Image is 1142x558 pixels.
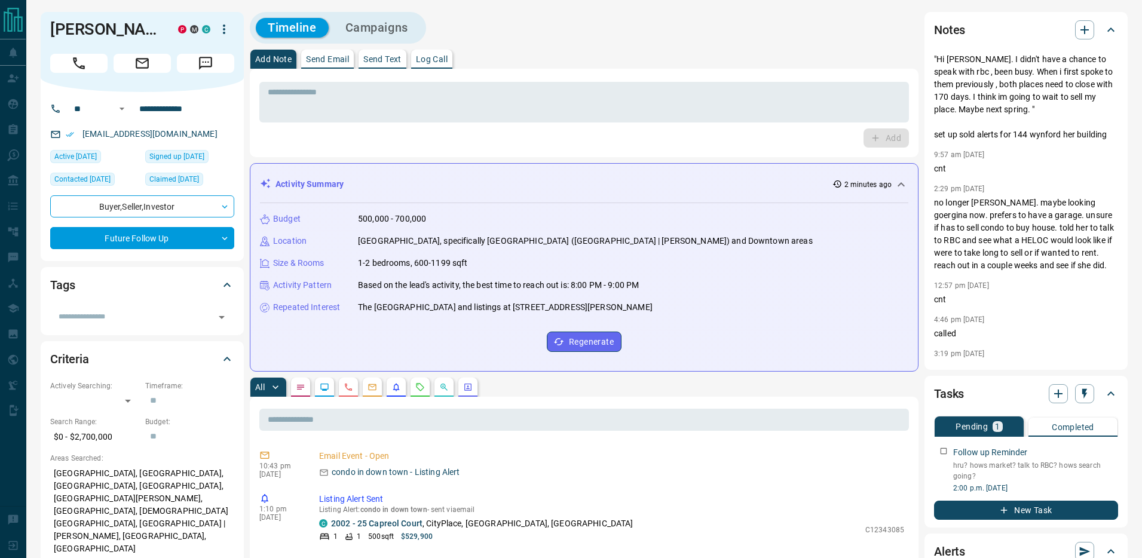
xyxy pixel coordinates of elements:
div: property.ca [178,25,186,33]
p: Listing Alert : - sent via email [319,505,904,514]
span: Email [114,54,171,73]
div: Tue Aug 12 2025 [50,150,139,167]
p: 10:43 pm [259,462,301,470]
p: 12:57 pm [DATE] [934,281,989,290]
p: [GEOGRAPHIC_DATA], specifically [GEOGRAPHIC_DATA] ([GEOGRAPHIC_DATA] | [PERSON_NAME]) and Downtow... [358,235,813,247]
h2: Tasks [934,384,964,403]
p: Pending [956,422,988,431]
p: Search Range: [50,416,139,427]
p: Areas Searched: [50,453,234,464]
p: Log Call [416,55,448,63]
span: condo in down town [360,505,427,514]
p: Budget: [145,416,234,427]
p: 1-2 bedrooms, 600-1199 sqft [358,257,468,269]
p: 1 [995,422,1000,431]
p: 9:57 am [DATE] [934,151,985,159]
p: $0 - $2,700,000 [50,427,139,447]
p: 500,000 - 700,000 [358,213,426,225]
div: Activity Summary2 minutes ago [260,173,908,195]
p: Send Text [363,55,402,63]
p: condo in down town - Listing Alert [332,466,460,479]
div: Criteria [50,345,234,373]
button: Timeline [256,18,329,38]
p: no longer [PERSON_NAME]. maybe looking goergina now. prefers to have a garage. unsure if has to s... [934,197,1118,272]
p: All [255,383,265,391]
button: Campaigns [333,18,420,38]
div: condos.ca [319,519,327,528]
div: Tasks [934,379,1118,408]
p: C12343085 [865,525,904,535]
p: 1 [333,531,338,542]
span: Call [50,54,108,73]
div: Buyer , Seller , Investor [50,195,234,217]
svg: Opportunities [439,382,449,392]
p: Follow up Reminder [953,446,1027,459]
div: Tue Aug 20 2024 [50,173,139,189]
p: Timeframe: [145,381,234,391]
div: mrloft.ca [190,25,198,33]
a: 2002 - 25 Capreol Court [331,519,422,528]
div: condos.ca [202,25,210,33]
p: Size & Rooms [273,257,324,269]
div: Mon Nov 05 2018 [145,150,234,167]
svg: Agent Actions [463,382,473,392]
p: 1:10 pm [259,505,301,513]
svg: Calls [344,382,353,392]
span: Message [177,54,234,73]
p: Email Event - Open [319,450,904,462]
p: 4:46 pm [DATE] [934,315,985,324]
h2: Tags [50,275,75,295]
button: New Task [934,501,1118,520]
svg: Listing Alerts [391,382,401,392]
div: Notes [934,16,1118,44]
p: Based on the lead's activity, the best time to reach out is: 8:00 PM - 9:00 PM [358,279,639,292]
p: interested in rural land outside of GTA under $700k. would need to sell condo. bought condo for 3... [934,361,1118,537]
p: 500 sqft [368,531,394,542]
p: Budget [273,213,301,225]
div: Thu Aug 31 2023 [145,173,234,189]
p: 3:19 pm [DATE] [934,349,985,358]
svg: Emails [368,382,377,392]
p: Add Note [255,55,292,63]
span: Signed up [DATE] [149,151,204,163]
p: Completed [1052,423,1094,431]
p: hru? hows market? talk to RBC? hows search going? [953,460,1118,482]
p: Activity Summary [275,178,344,191]
h2: Criteria [50,349,89,369]
button: Open [213,309,230,326]
span: Claimed [DATE] [149,173,199,185]
button: Regenerate [547,332,621,352]
p: Activity Pattern [273,279,332,292]
p: Actively Searching: [50,381,139,391]
div: Tags [50,271,234,299]
p: $529,900 [401,531,433,542]
p: Send Email [306,55,349,63]
svg: Notes [296,382,305,392]
h2: Notes [934,20,965,39]
p: cnt [934,163,1118,175]
p: Listing Alert Sent [319,493,904,505]
svg: Email Verified [66,130,74,139]
p: called [934,327,1118,340]
p: The [GEOGRAPHIC_DATA] and listings at [STREET_ADDRESS][PERSON_NAME] [358,301,653,314]
h1: [PERSON_NAME] [50,20,160,39]
p: cnt [934,293,1118,306]
p: 2 minutes ago [844,179,892,190]
span: Contacted [DATE] [54,173,111,185]
button: Open [115,102,129,116]
svg: Lead Browsing Activity [320,382,329,392]
p: [DATE] [259,513,301,522]
div: Future Follow Up [50,227,234,249]
span: Active [DATE] [54,151,97,163]
p: [DATE] [259,470,301,479]
p: Repeated Interest [273,301,340,314]
p: 2:29 pm [DATE] [934,185,985,193]
p: 2:00 p.m. [DATE] [953,483,1118,493]
svg: Requests [415,382,425,392]
p: , CityPlace, [GEOGRAPHIC_DATA], [GEOGRAPHIC_DATA] [331,517,633,530]
a: [EMAIL_ADDRESS][DOMAIN_NAME] [82,129,218,139]
p: "Hi [PERSON_NAME]. I didn't have a chance to speak with rbc , been busy. When i first spoke to th... [934,53,1118,141]
p: 1 [357,531,361,542]
p: Location [273,235,307,247]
